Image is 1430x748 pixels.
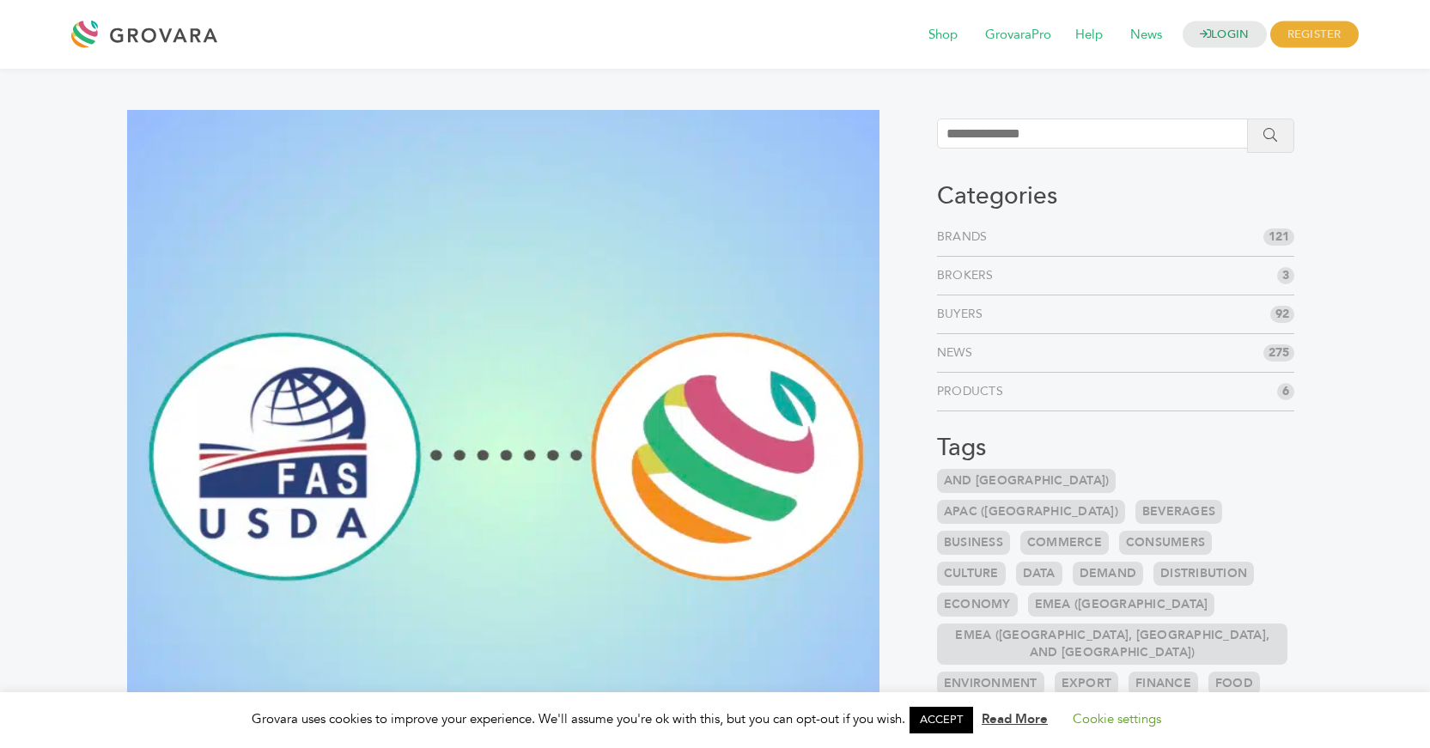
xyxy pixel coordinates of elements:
span: Grovara uses cookies to improve your experience. We'll assume you're ok with this, but you can op... [252,710,1178,727]
a: Data [1016,562,1062,586]
a: Demand [1073,562,1144,586]
span: Shop [916,19,970,52]
a: ACCEPT [910,707,973,733]
a: Commerce [1020,531,1109,555]
a: Brokers [937,267,1001,284]
a: Business [937,531,1010,555]
a: Products [937,383,1010,400]
h3: Tags [937,434,1295,463]
span: News [1118,19,1174,52]
a: APAC ([GEOGRAPHIC_DATA]) [937,500,1125,524]
a: and [GEOGRAPHIC_DATA]) [937,469,1117,493]
a: Culture [937,562,1006,586]
a: Finance [1129,672,1198,696]
a: Help [1063,26,1115,45]
a: Shop [916,26,970,45]
a: Economy [937,593,1018,617]
a: News [937,344,979,362]
span: 6 [1277,383,1294,400]
a: Distribution [1153,562,1254,586]
a: Cookie settings [1073,710,1161,727]
h3: Categories [937,182,1295,211]
a: Buyers [937,306,990,323]
span: REGISTER [1270,21,1359,48]
span: 92 [1270,306,1294,323]
a: Export [1055,672,1119,696]
span: Help [1063,19,1115,52]
a: EMEA ([GEOGRAPHIC_DATA] [1028,593,1215,617]
span: 275 [1263,344,1294,362]
a: Food [1208,672,1260,696]
a: Consumers [1119,531,1212,555]
span: 3 [1277,267,1294,284]
a: Read More [982,710,1048,727]
a: EMEA ([GEOGRAPHIC_DATA], [GEOGRAPHIC_DATA], and [GEOGRAPHIC_DATA]) [937,623,1288,665]
a: Beverages [1135,500,1222,524]
a: LOGIN [1183,21,1267,48]
a: News [1118,26,1174,45]
a: GrovaraPro [973,26,1063,45]
span: GrovaraPro [973,19,1063,52]
a: Environment [937,672,1044,696]
a: Brands [937,228,995,246]
span: 121 [1263,228,1294,246]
